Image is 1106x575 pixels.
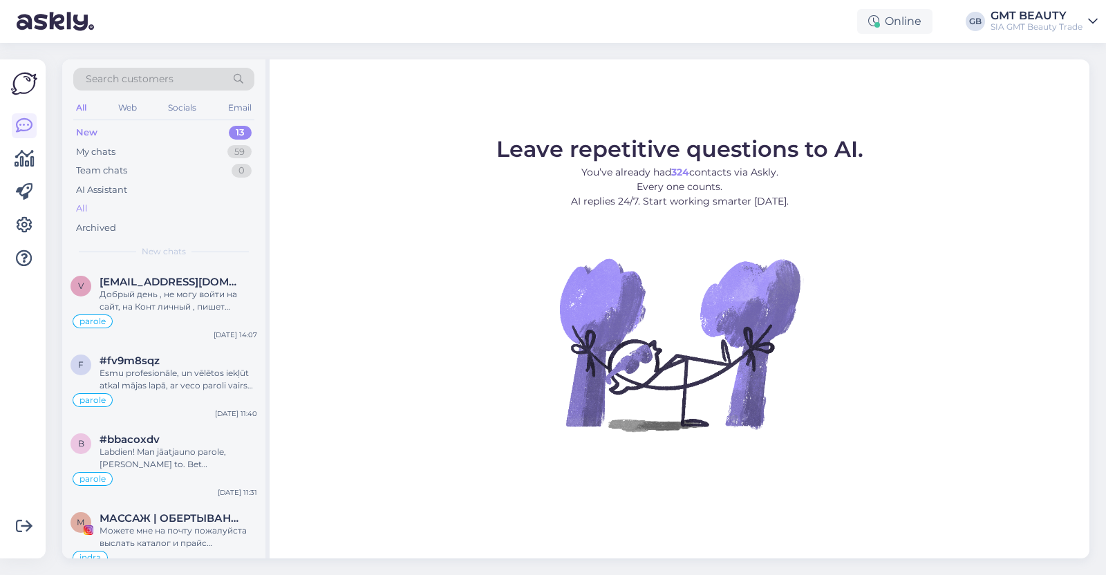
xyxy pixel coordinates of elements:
div: All [76,202,88,216]
div: Socials [165,99,199,117]
a: GMT BEAUTYSIA GMT Beauty Trade [991,10,1098,32]
div: GB [966,12,985,31]
div: Esmu profesionāle, un vēlētos iekļūt atkal mājas lapā, ar veco paroli vairs netieku. Ar cieņu [PE... [100,367,257,392]
div: 0 [232,164,252,178]
div: Archived [76,221,116,235]
span: vika144viktorija@gmail.com [100,276,243,288]
span: #fv9m8sqz [100,355,160,367]
span: indra [79,554,101,562]
p: You’ve already had contacts via Askly. Every one counts. AI replies 24/7. Start working smarter [... [496,165,863,209]
div: Labdien! Man jāatjauno parole, [PERSON_NAME] to. Bet aatjauninājums uz manu e-pastu neatnāk!!! [100,446,257,471]
span: МАССАЖ | ОБЕРТЫВАНИЯ | ОБУЧЕНИЯ | TALLINN [100,512,243,525]
div: 59 [227,145,252,159]
img: Askly Logo [11,70,37,97]
span: New chats [142,245,186,258]
div: [DATE] 11:31 [218,487,257,498]
span: parole [79,475,106,483]
div: [DATE] 11:40 [215,408,257,419]
span: f [78,359,84,370]
div: GMT BEAUTY [991,10,1082,21]
span: b [78,438,84,449]
div: Можете мне на почту пожалуйста выслать каталог и прайс специалиста? [GEOGRAPHIC_DATA] [100,525,257,549]
span: #bbacoxdv [100,433,160,446]
div: Email [225,99,254,117]
span: Leave repetitive questions to AI. [496,135,863,162]
div: Добрый день , не могу войти на сайт, на Конт личный , пишет пробуйте еще раз , нажимаю на новый п... [100,288,257,313]
div: New [76,126,97,140]
div: Online [857,9,932,34]
span: v [78,281,84,291]
div: SIA GMT Beauty Trade [991,21,1082,32]
span: parole [79,317,106,326]
div: All [73,99,89,117]
span: Search customers [86,72,174,86]
div: Web [115,99,140,117]
div: AI Assistant [76,183,127,197]
b: 324 [671,166,689,178]
div: My chats [76,145,115,159]
span: parole [79,396,106,404]
img: No Chat active [555,220,804,469]
div: [DATE] 14:07 [214,330,257,340]
div: Team chats [76,164,127,178]
span: М [77,517,85,527]
div: 13 [229,126,252,140]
